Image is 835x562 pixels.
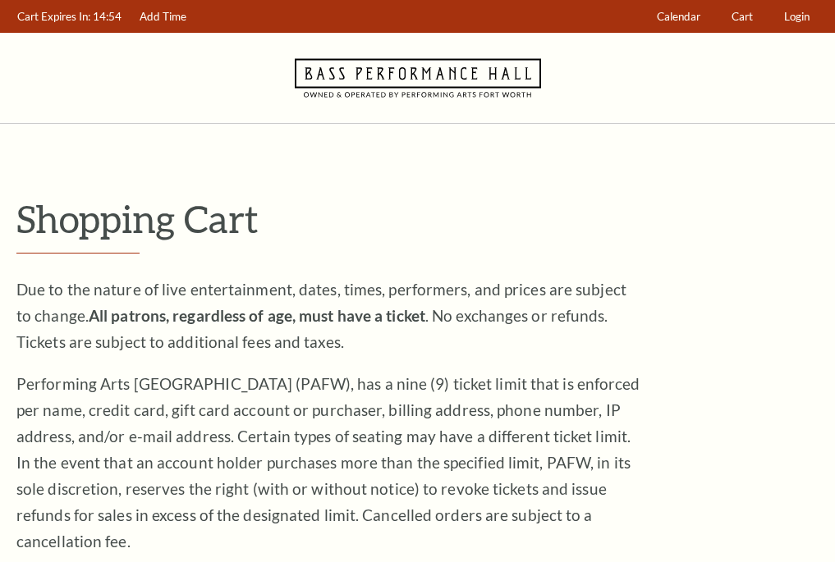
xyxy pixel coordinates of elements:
[784,10,810,23] span: Login
[89,306,425,325] strong: All patrons, regardless of age, must have a ticket
[732,10,753,23] span: Cart
[17,10,90,23] span: Cart Expires In:
[16,371,640,555] p: Performing Arts [GEOGRAPHIC_DATA] (PAFW), has a nine (9) ticket limit that is enforced per name, ...
[93,10,122,23] span: 14:54
[777,1,818,33] a: Login
[16,198,819,240] p: Shopping Cart
[724,1,761,33] a: Cart
[657,10,700,23] span: Calendar
[649,1,709,33] a: Calendar
[132,1,195,33] a: Add Time
[16,280,626,351] span: Due to the nature of live entertainment, dates, times, performers, and prices are subject to chan...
